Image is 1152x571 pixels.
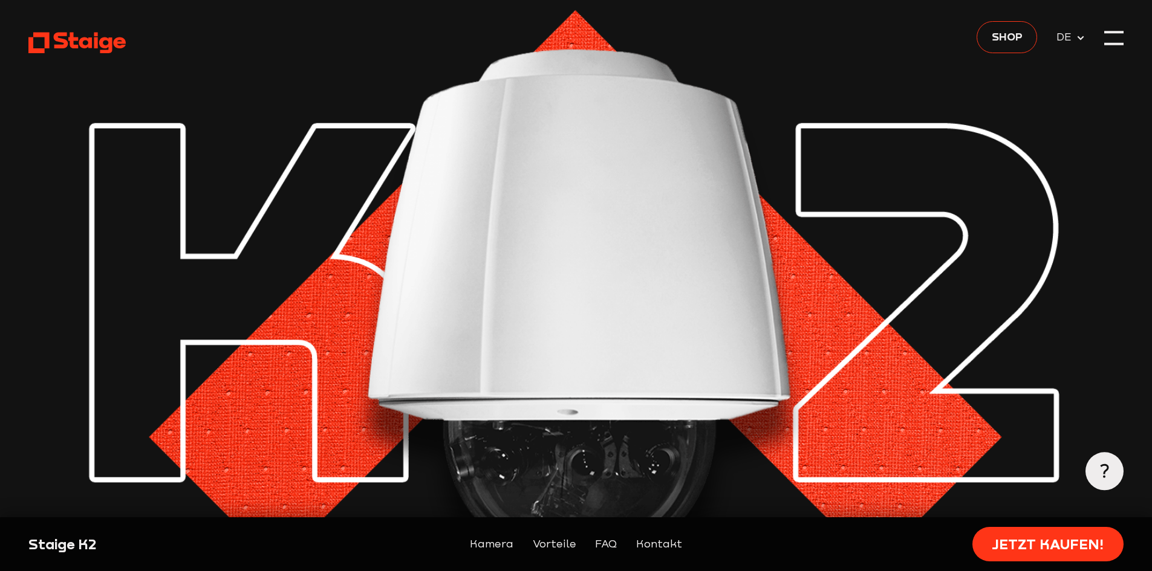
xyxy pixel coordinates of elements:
a: Kontakt [636,536,682,553]
div: Staige K2 [28,535,291,554]
a: Shop [977,21,1037,53]
a: Jetzt kaufen! [972,527,1124,561]
a: Vorteile [533,536,576,553]
span: DE [1056,28,1076,45]
span: Shop [992,28,1023,45]
a: Kamera [470,536,513,553]
a: FAQ [595,536,617,553]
